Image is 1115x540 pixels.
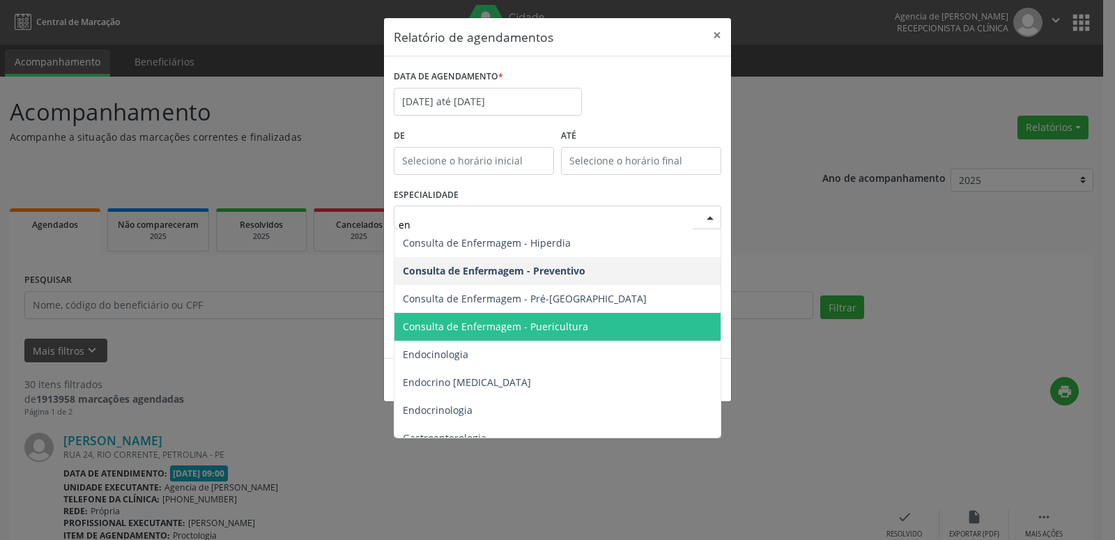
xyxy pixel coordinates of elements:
h5: Relatório de agendamentos [394,28,553,46]
span: Endocrino [MEDICAL_DATA] [403,376,531,389]
span: Consulta de Enfermagem - Pré-[GEOGRAPHIC_DATA] [403,292,647,305]
span: Consulta de Enfermagem - Preventivo [403,264,585,277]
span: Consulta de Enfermagem - Puericultura [403,320,588,333]
button: Close [703,18,731,52]
input: Seleciona uma especialidade [399,210,693,238]
label: DATA DE AGENDAMENTO [394,66,503,88]
span: Endocinologia [403,348,468,361]
input: Selecione o horário inicial [394,147,554,175]
label: ATÉ [561,125,721,147]
span: Consulta de Enfermagem - Hiperdia [403,236,571,249]
label: ESPECIALIDADE [394,185,459,206]
span: Endocrinologia [403,403,472,417]
input: Selecione o horário final [561,147,721,175]
label: De [394,125,554,147]
span: Gastroenterologia [403,431,486,445]
input: Selecione uma data ou intervalo [394,88,582,116]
